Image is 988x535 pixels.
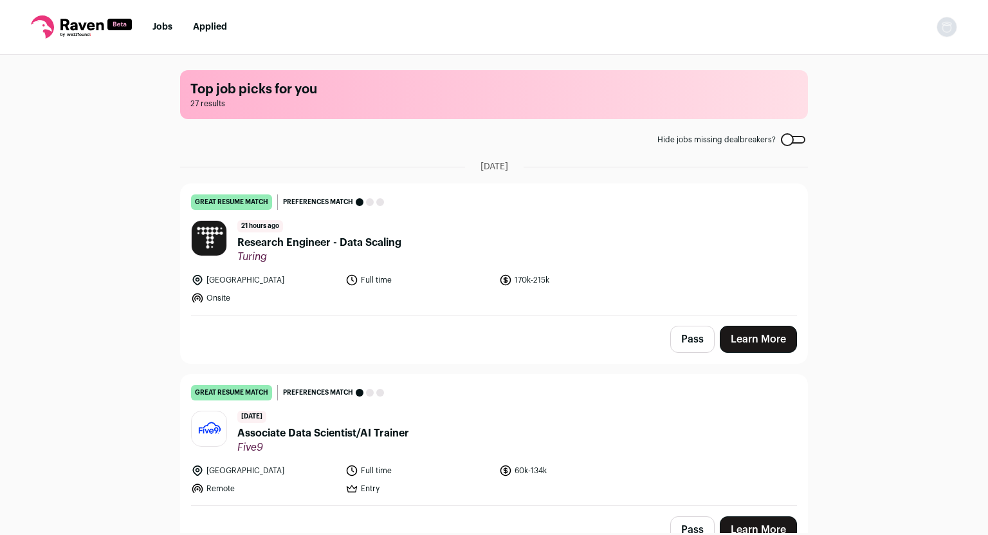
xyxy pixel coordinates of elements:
[480,160,508,173] span: [DATE]
[181,184,807,315] a: great resume match Preferences match 21 hours ago Research Engineer - Data Scaling Turing [GEOGRA...
[499,464,646,477] li: 60k-134k
[191,464,338,477] li: [GEOGRAPHIC_DATA]
[181,375,807,505] a: great resume match Preferences match [DATE] Associate Data Scientist/AI Trainer Five9 [GEOGRAPHIC...
[152,23,172,32] a: Jobs
[937,17,957,37] img: nopic.png
[191,194,272,210] div: great resume match
[657,135,776,145] span: Hide jobs missing dealbreakers?
[345,274,492,286] li: Full time
[283,196,353,209] span: Preferences match
[192,415,226,442] img: 34bc6530f1fa8ec4b706cf0d238e1a878ffc41edc24410325eaebfbd31457ce1.png
[190,99,798,109] span: 27 results
[191,274,338,286] li: [GEOGRAPHIC_DATA]
[192,221,226,256] img: 5abee25378f18e64ad375c83f008ed20cab9e4bd14157136dffbf766e3991112.jpg
[237,235,401,250] span: Research Engineer - Data Scaling
[237,250,401,263] span: Turing
[191,482,338,495] li: Remote
[191,385,272,400] div: great resume match
[937,17,957,37] button: Open dropdown
[345,482,492,495] li: Entry
[237,411,266,423] span: [DATE]
[237,441,409,454] span: Five9
[499,274,646,286] li: 170k-215k
[345,464,492,477] li: Full time
[191,292,338,305] li: Onsite
[193,23,227,32] a: Applied
[237,220,283,232] span: 21 hours ago
[283,386,353,399] span: Preferences match
[190,80,798,99] h1: Top job picks for you
[237,426,409,441] span: Associate Data Scientist/AI Trainer
[720,326,797,353] a: Learn More
[670,326,715,353] button: Pass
